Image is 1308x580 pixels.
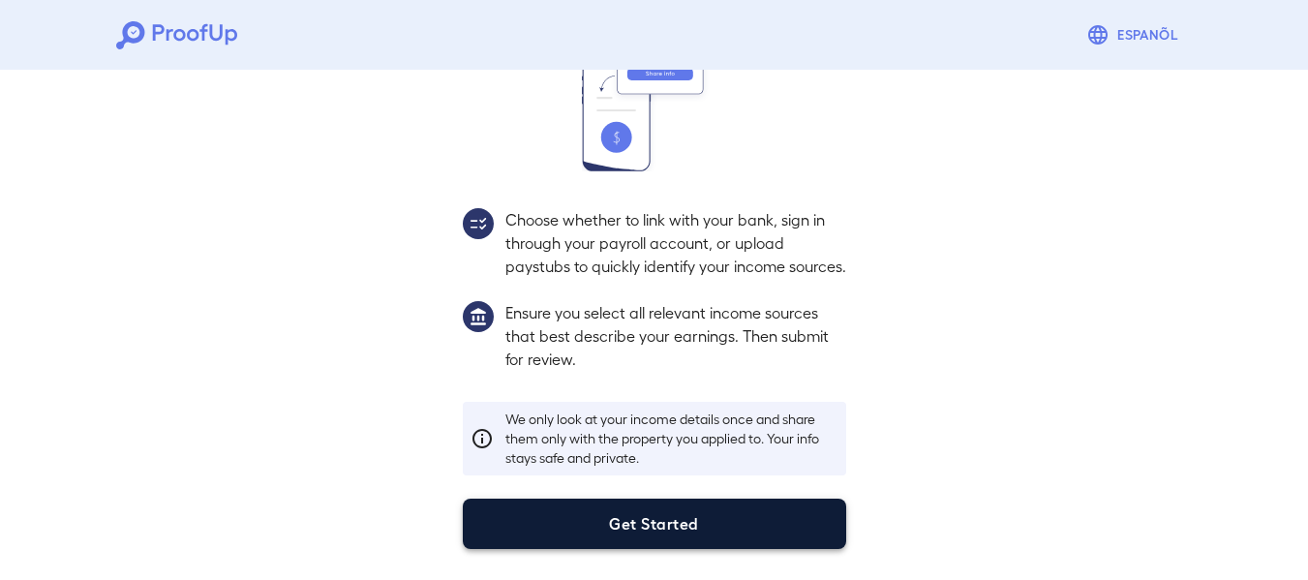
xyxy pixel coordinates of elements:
[505,301,846,371] p: Ensure you select all relevant income sources that best describe your earnings. Then submit for r...
[463,301,494,332] img: group1.svg
[505,410,838,468] p: We only look at your income details once and share them only with the property you applied to. Yo...
[463,208,494,239] img: group2.svg
[582,32,727,171] img: transfer_money.svg
[463,499,846,549] button: Get Started
[505,208,846,278] p: Choose whether to link with your bank, sign in through your payroll account, or upload paystubs t...
[1079,15,1192,54] button: Espanõl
